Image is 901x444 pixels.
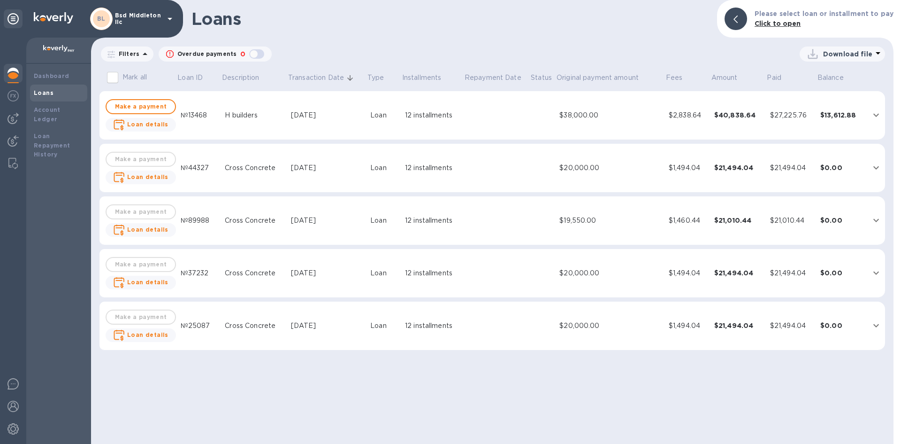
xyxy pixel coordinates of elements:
div: $1,494.04 [669,321,707,331]
span: Original payment amount [557,73,651,83]
div: $19,550.00 [559,216,661,226]
b: Loans [34,89,53,96]
span: Paid [767,73,794,83]
p: Transaction Date [288,73,344,83]
span: Transaction Date [288,73,356,83]
div: №37232 [181,268,218,278]
div: Cross Concrete [225,216,283,226]
div: $38,000.00 [559,110,661,120]
p: Overdue payments [177,50,237,58]
div: $40,838.64 [714,110,763,120]
p: Description [222,73,259,83]
div: $21,494.04 [770,268,813,278]
button: expand row [869,266,883,280]
div: [DATE] [291,110,363,120]
div: [DATE] [291,321,363,331]
div: 12 installments [405,163,460,173]
b: Account Ledger [34,106,61,123]
div: Unpin categories [4,9,23,28]
img: Logo [34,12,73,23]
div: Loan [370,268,397,278]
div: $21,494.04 [770,321,813,331]
div: $21,494.04 [770,163,813,173]
button: Loan details [106,276,176,289]
div: $21,494.04 [714,163,763,172]
p: Status [531,73,552,83]
button: Loan details [106,118,176,132]
p: Mark all [122,72,147,82]
div: $0.00 [820,268,862,278]
p: 0 [240,49,245,59]
div: [DATE] [291,163,363,173]
button: expand row [869,213,883,227]
div: $0.00 [820,216,862,225]
div: $21,010.44 [714,216,763,225]
b: Dashboard [34,72,69,79]
img: Foreign exchange [8,90,19,101]
span: Loan ID [177,73,215,83]
span: Description [222,73,271,83]
div: 12 installments [405,268,460,278]
p: Paid [767,73,781,83]
div: $20,000.00 [559,163,661,173]
div: Loan [370,321,397,331]
div: $20,000.00 [559,321,661,331]
p: Fees [666,73,683,83]
div: Loan [370,110,397,120]
p: Bsd Middleton llc [115,12,162,25]
div: 12 installments [405,110,460,120]
div: $1,494.04 [669,268,707,278]
b: Loan details [127,173,168,180]
p: Amount [711,73,738,83]
button: Loan details [106,171,176,184]
button: Loan details [106,328,176,342]
h1: Loans [191,9,710,29]
p: Repayment Date [465,73,521,83]
span: Installments [402,73,454,83]
button: expand row [869,161,883,175]
div: Loan [370,216,397,226]
b: Click to open [755,20,801,27]
p: Installments [402,73,442,83]
div: №25087 [181,321,218,331]
b: Loan details [127,121,168,128]
div: $0.00 [820,163,862,172]
div: $21,494.04 [714,321,763,330]
p: Loan ID [177,73,203,83]
div: Loan [370,163,397,173]
button: expand row [869,108,883,122]
div: $1,460.44 [669,216,707,226]
div: №44327 [181,163,218,173]
div: $20,000.00 [559,268,661,278]
div: Cross Concrete [225,268,283,278]
button: expand row [869,319,883,333]
button: Loan details [106,223,176,237]
div: $1,494.04 [669,163,707,173]
div: $21,010.44 [770,216,813,226]
div: [DATE] [291,268,363,278]
b: BL [97,15,106,22]
p: Filters [115,50,139,58]
b: Loan details [127,226,168,233]
b: Loan details [127,279,168,286]
p: Balance [817,73,844,83]
button: Make a payment [106,99,176,114]
span: Type [367,73,397,83]
span: Fees [666,73,695,83]
div: $13,612.88 [820,110,862,120]
b: Please select loan or installment to pay [755,10,893,17]
b: Loan details [127,331,168,338]
div: 12 installments [405,216,460,226]
p: Type [367,73,384,83]
p: Download file [823,49,872,59]
button: Overdue payments0 [159,47,272,62]
div: №13468 [181,110,218,120]
div: Cross Concrete [225,321,283,331]
div: [DATE] [291,216,363,226]
div: $27,225.76 [770,110,813,120]
span: Amount [711,73,750,83]
div: $2,838.64 [669,110,707,120]
div: $0.00 [820,321,862,330]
